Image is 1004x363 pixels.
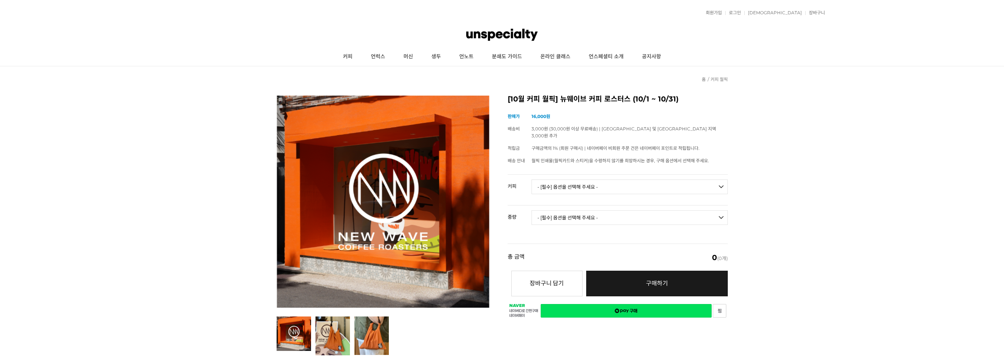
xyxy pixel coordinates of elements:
[508,254,525,261] strong: 총 금액
[586,271,728,296] a: 구매하기
[712,254,728,261] span: (0개)
[711,77,728,82] a: 커피 월픽
[483,48,531,66] a: 분쇄도 가이드
[646,280,668,287] span: 구매하기
[725,11,741,15] a: 로그인
[394,48,422,66] a: 머신
[532,158,709,163] span: 월픽 인쇄물(월픽카드와 스티커)을 수령하지 않기를 희망하시는 경우, 구매 옵션에서 선택해 주세요.
[702,77,706,82] a: 홈
[805,11,825,15] a: 장바구니
[541,304,712,318] a: 새창
[532,126,716,138] span: 3,000원 (30,000원 이상 무료배송) | [GEOGRAPHIC_DATA] 및 [GEOGRAPHIC_DATA] 지역 3,000원 추가
[580,48,633,66] a: 언스페셜티 소개
[508,205,532,222] th: 중량
[466,24,537,46] img: 언스페셜티 몰
[744,11,802,15] a: [DEMOGRAPHIC_DATA]
[508,114,520,119] span: 판매가
[508,126,520,132] span: 배송비
[633,48,670,66] a: 공지사항
[508,145,520,151] span: 적립금
[422,48,450,66] a: 생두
[508,96,728,103] h2: [10월 커피 월픽] 뉴웨이브 커피 로스터스 (10/1 ~ 10/31)
[511,271,583,296] button: 장바구니 담기
[277,96,489,308] img: [10월 커피 월픽] 뉴웨이브 커피 로스터스 (10/1 ~ 10/31)
[712,253,717,262] em: 0
[508,175,532,192] th: 커피
[334,48,362,66] a: 커피
[362,48,394,66] a: 언럭스
[532,114,550,119] strong: 16,000원
[508,158,525,163] span: 배송 안내
[713,304,726,318] a: 새창
[532,145,700,151] span: 구매금액의 1% (회원 구매시) | 네이버페이 비회원 주문 건은 네이버페이 포인트로 적립됩니다.
[702,11,722,15] a: 회원가입
[531,48,580,66] a: 온라인 클래스
[450,48,483,66] a: 언노트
